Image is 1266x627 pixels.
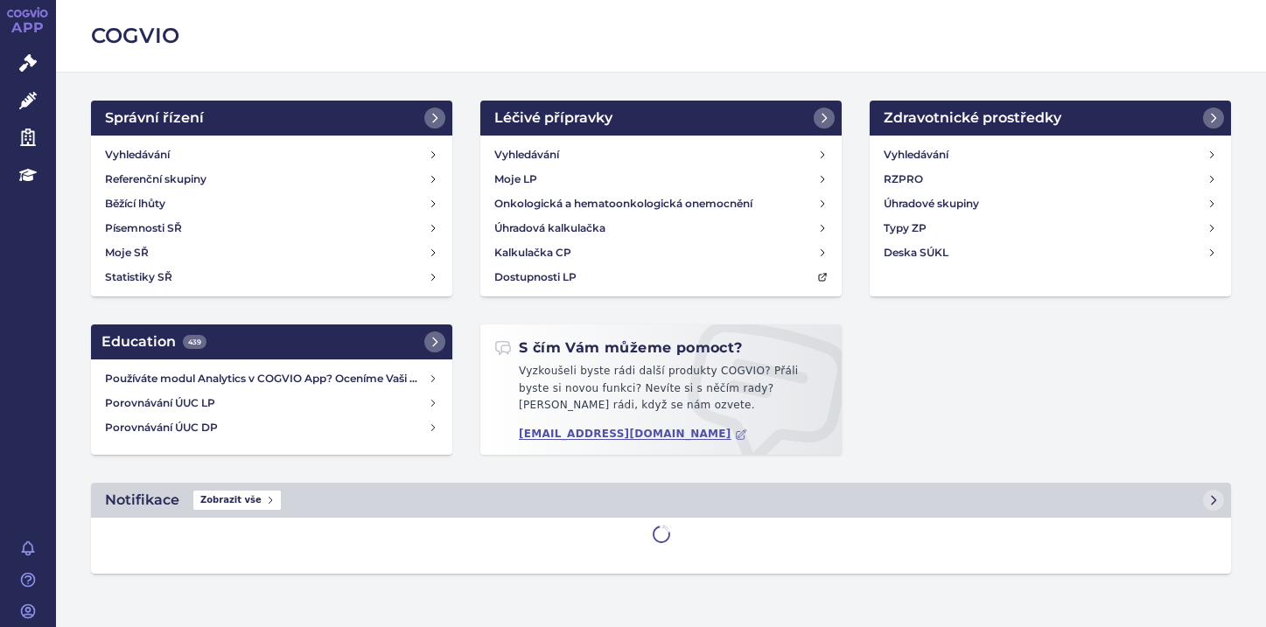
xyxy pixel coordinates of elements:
h4: Vyhledávání [884,146,948,164]
a: Léčivé přípravky [480,101,842,136]
a: Vyhledávání [877,143,1224,167]
a: Moje LP [487,167,835,192]
h4: Deska SÚKL [884,244,948,261]
a: RZPRO [877,167,1224,192]
h2: S čím Vám můžeme pomoct? [494,338,743,358]
h2: Správní řízení [105,108,204,129]
h4: Onkologická a hematoonkologická onemocnění [494,195,752,212]
h4: Porovnávání ÚUC DP [105,419,428,436]
h2: Léčivé přípravky [494,108,612,129]
span: Zobrazit vše [193,491,281,510]
h4: RZPRO [884,171,923,188]
h2: COGVIO [91,21,1231,51]
h4: Typy ZP [884,219,927,237]
a: Dostupnosti LP [487,265,835,289]
h4: Porovnávání ÚUC LP [105,394,428,412]
h4: Úhradové skupiny [884,195,979,212]
a: Vyhledávání [98,143,445,167]
a: Běžící lhůty [98,192,445,216]
a: Porovnávání ÚUC DP [98,415,445,440]
a: Porovnávání ÚUC LP [98,391,445,415]
h4: Používáte modul Analytics v COGVIO App? Oceníme Vaši zpětnou vazbu! [105,370,428,387]
a: Referenční skupiny [98,167,445,192]
h4: Dostupnosti LP [494,268,577,286]
p: Vyzkoušeli byste rádi další produkty COGVIO? Přáli byste si novou funkci? Nevíte si s něčím rady?... [494,363,828,421]
h4: Úhradová kalkulačka [494,219,605,237]
h4: Statistiky SŘ [105,268,172,286]
a: Deska SÚKL [877,240,1224,265]
a: Kalkulačka CP [487,240,835,265]
a: Typy ZP [877,216,1224,240]
a: [EMAIL_ADDRESS][DOMAIN_NAME] [519,428,747,441]
a: Úhradová kalkulačka [487,216,835,240]
h2: Notifikace [105,490,179,511]
h2: Education [101,331,206,352]
a: Statistiky SŘ [98,265,445,289]
a: NotifikaceZobrazit vše [91,483,1231,518]
a: Písemnosti SŘ [98,216,445,240]
h4: Písemnosti SŘ [105,219,182,237]
h4: Moje LP [494,171,537,188]
a: Moje SŘ [98,240,445,265]
h4: Běžící lhůty [105,195,165,212]
h4: Vyhledávání [494,146,559,164]
h2: Zdravotnické prostředky [884,108,1061,129]
h4: Vyhledávání [105,146,170,164]
span: 439 [183,335,206,349]
a: Onkologická a hematoonkologická onemocnění [487,192,835,216]
a: Vyhledávání [487,143,835,167]
a: Správní řízení [91,101,452,136]
a: Používáte modul Analytics v COGVIO App? Oceníme Vaši zpětnou vazbu! [98,366,445,391]
h4: Kalkulačka CP [494,244,571,261]
a: Education439 [91,324,452,359]
a: Zdravotnické prostředky [870,101,1231,136]
a: Úhradové skupiny [877,192,1224,216]
h4: Moje SŘ [105,244,149,261]
h4: Referenční skupiny [105,171,206,188]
